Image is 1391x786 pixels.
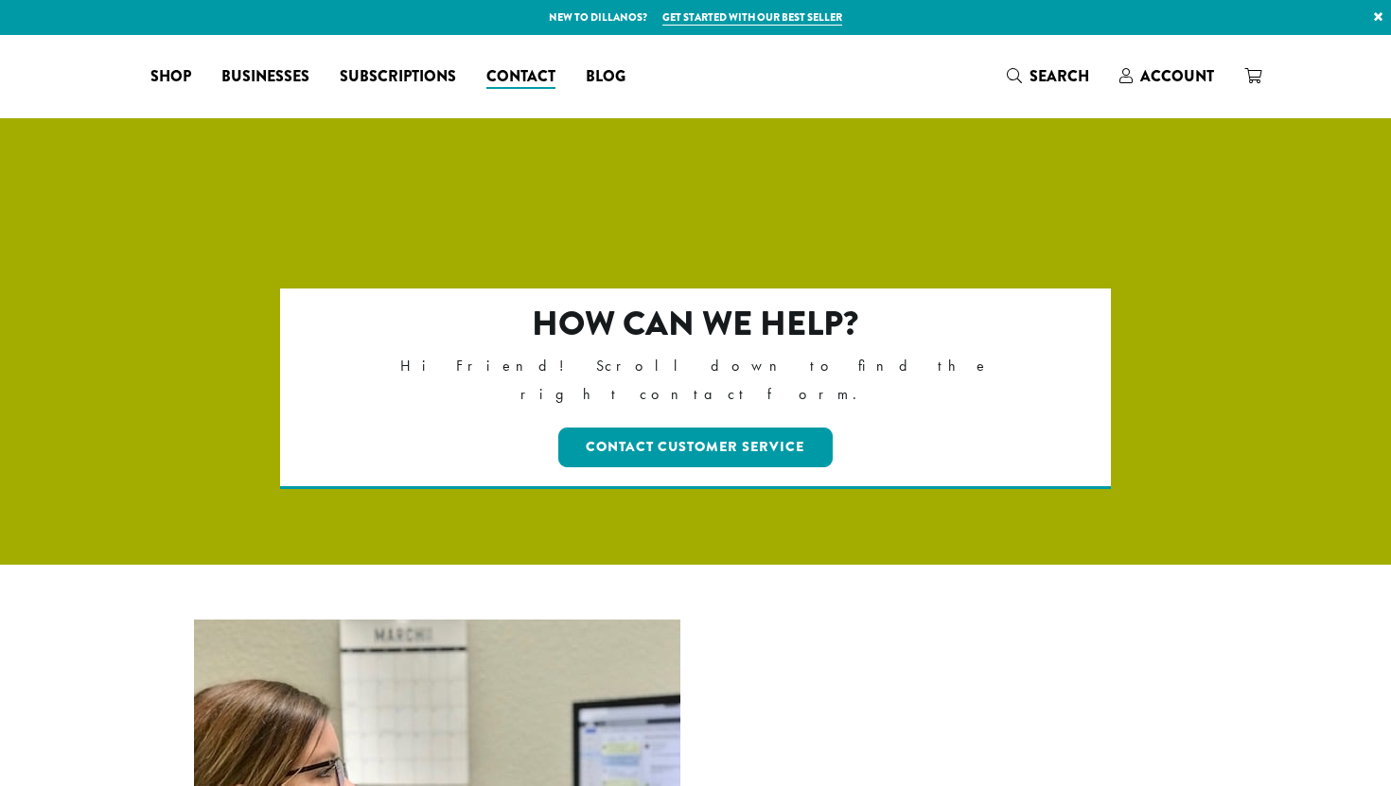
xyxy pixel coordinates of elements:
a: Get started with our best seller [662,9,842,26]
a: Shop [135,61,206,92]
span: Blog [586,65,625,89]
span: Contact [486,65,555,89]
span: Account [1140,65,1214,87]
span: Businesses [221,65,309,89]
a: Contact Customer Service [558,428,834,467]
span: Shop [150,65,191,89]
span: Search [1030,65,1089,87]
h2: How can we help? [362,304,1030,344]
p: Hi Friend! Scroll down to find the right contact form. [362,352,1030,409]
span: Subscriptions [340,65,456,89]
a: Search [992,61,1104,92]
